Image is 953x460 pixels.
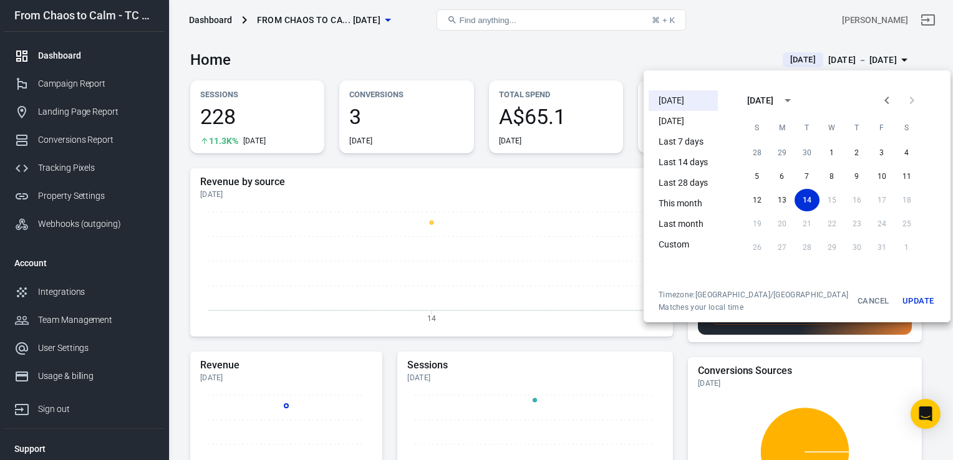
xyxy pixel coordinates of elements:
[911,399,941,429] div: Open Intercom Messenger
[649,193,718,214] li: This month
[649,111,718,132] li: [DATE]
[869,165,894,188] button: 10
[770,165,795,188] button: 6
[770,189,795,211] button: 13
[777,90,798,111] button: calendar view is open, switch to year view
[649,173,718,193] li: Last 28 days
[853,290,893,312] button: Cancel
[659,290,848,300] div: Timezone: [GEOGRAPHIC_DATA]/[GEOGRAPHIC_DATA]
[649,152,718,173] li: Last 14 days
[649,234,718,255] li: Custom
[649,214,718,234] li: Last month
[649,132,718,152] li: Last 7 days
[844,165,869,188] button: 9
[770,141,795,164] button: 29
[896,115,918,140] span: Saturday
[821,115,843,140] span: Wednesday
[795,141,820,164] button: 30
[846,115,868,140] span: Thursday
[898,290,938,312] button: Update
[894,165,919,188] button: 11
[795,189,820,211] button: 14
[844,141,869,164] button: 2
[869,141,894,164] button: 3
[796,115,818,140] span: Tuesday
[894,141,919,164] button: 4
[871,115,893,140] span: Friday
[745,189,770,211] button: 12
[659,302,848,312] span: Matches your local time
[874,88,899,113] button: Previous month
[820,141,844,164] button: 1
[745,165,770,188] button: 5
[771,115,793,140] span: Monday
[649,90,718,111] li: [DATE]
[746,115,768,140] span: Sunday
[747,94,773,107] div: [DATE]
[745,141,770,164] button: 28
[820,165,844,188] button: 8
[795,165,820,188] button: 7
